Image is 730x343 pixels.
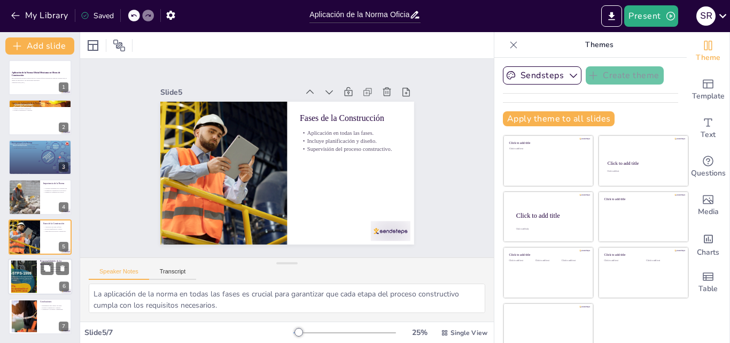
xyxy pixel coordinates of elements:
span: Single View [451,329,487,337]
button: Speaker Notes [89,268,149,280]
div: Click to add text [604,260,638,262]
p: No requieren licencia de construcción. [12,146,68,148]
p: Esta presentación aborda la aplicación de la Norma Oficial Mexicana en obras de construcción, su ... [12,78,68,81]
div: Click to add title [604,197,681,201]
div: Click to add text [562,260,586,262]
strong: Aplicación de la Norma Oficial Mexicana en Obras de Construcción [12,71,60,77]
p: Cumplimiento por parte de todos los actores. [40,266,69,269]
textarea: La aplicación de la norma en todas las fases es crucial para garantizar que cada etapa del proces... [89,284,485,313]
div: 1 [59,82,68,92]
span: Theme [696,52,720,64]
span: Template [692,90,725,102]
p: Excepciones a la Norma [12,141,68,144]
div: 7 [59,322,68,331]
p: Se enfocan en proyectos de mayor riesgo. [12,148,68,150]
span: Table [698,283,718,295]
div: Click to add title [509,141,586,145]
button: S R [696,5,716,27]
span: Media [698,206,719,218]
span: Questions [691,167,726,179]
button: My Library [8,7,73,24]
p: Supervisión del proceso constructivo. [43,230,68,232]
button: Transcript [149,268,197,280]
div: 4 [9,179,72,215]
div: 25 % [407,327,432,338]
div: 4 [59,202,68,212]
p: Protege a trabajadores y usuarios. [12,109,68,111]
div: Click to add body [516,228,584,230]
p: Conclusiones [40,300,68,303]
p: Importancia de la Norma [43,182,68,185]
p: Fases de la Construcción [43,222,68,225]
div: S R [696,6,716,26]
p: Themes [522,32,676,58]
p: Incluye planificación y diseño. [43,228,68,230]
div: Add charts and graphs [687,225,729,263]
div: 2 [9,100,72,135]
p: La norma se aplica a todas las obras de construcción. [12,103,68,105]
div: Click to add text [509,148,586,150]
div: Slide 5 / 7 [84,327,293,338]
div: Add a table [687,263,729,302]
p: Fundamental para regular las obras. [40,305,68,307]
div: Click to add title [608,161,679,166]
div: Slide 5 [185,51,320,104]
button: Sendsteps [503,66,581,85]
button: Create theme [586,66,664,85]
input: Insert title [309,7,409,22]
div: Saved [81,11,114,21]
div: Click to add text [607,171,678,173]
button: Export to PowerPoint [601,5,622,27]
div: Add images, graphics, shapes or video [687,186,729,225]
p: Fomenta la confianza en el sector. [43,192,68,194]
p: Aplicación en todas las fases. [306,134,405,173]
div: 3 [9,140,72,175]
button: Add slide [5,37,74,55]
div: 1 [9,60,72,95]
p: Campo de Aplicación de la Norma [12,101,68,104]
span: Position [113,39,126,52]
div: Click to add title [509,253,586,257]
div: Change the overall theme [687,32,729,71]
div: 6 [8,258,72,295]
p: Establece un marco regulatorio. [12,108,68,110]
div: Get real-time input from your audience [687,148,729,186]
span: Text [701,129,716,141]
p: Incluye planificación y diseño. [303,142,402,181]
div: 5 [59,242,68,251]
div: 5 [9,219,72,255]
p: Fases de la Construcción [309,118,409,161]
button: Delete Slide [56,262,69,275]
div: 6 [59,281,69,291]
div: Add text boxes [687,109,729,148]
p: Supervisión del proceso constructivo. [301,149,400,188]
div: 2 [59,123,68,132]
p: La [PERSON_NAME] diversas actividades y fases. [12,105,68,108]
div: Click to add title [604,253,681,257]
p: Responsabilidades de los Involucrados [40,260,69,265]
p: Protege a trabajadores y usuarios. [40,307,68,309]
div: Click to add text [646,260,680,262]
div: Click to add text [509,260,533,262]
div: 7 [9,299,72,334]
p: Generated with [URL] [12,81,68,83]
button: Apply theme to all slides [503,111,615,126]
p: Garantiza seguridad en la construcción. [43,188,68,190]
p: Actividades de mantenimiento están exentas. [12,143,68,146]
div: Add ready made slides [687,71,729,109]
p: Roles específicos en el proceso. [40,268,69,270]
p: Aplicación en todas las fases. [43,226,68,228]
div: Layout [84,37,102,54]
button: Duplicate Slide [41,262,53,275]
div: 3 [59,162,68,172]
p: Contribuye a la calidad y durabilidad. [40,309,68,311]
div: Click to add text [535,260,560,262]
button: Present [624,5,678,27]
div: Click to add title [516,211,585,219]
p: Colaboración esencial entre actores. [40,270,69,272]
span: Charts [697,247,719,258]
p: Promueve la calidad de los proyectos. [43,189,68,192]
